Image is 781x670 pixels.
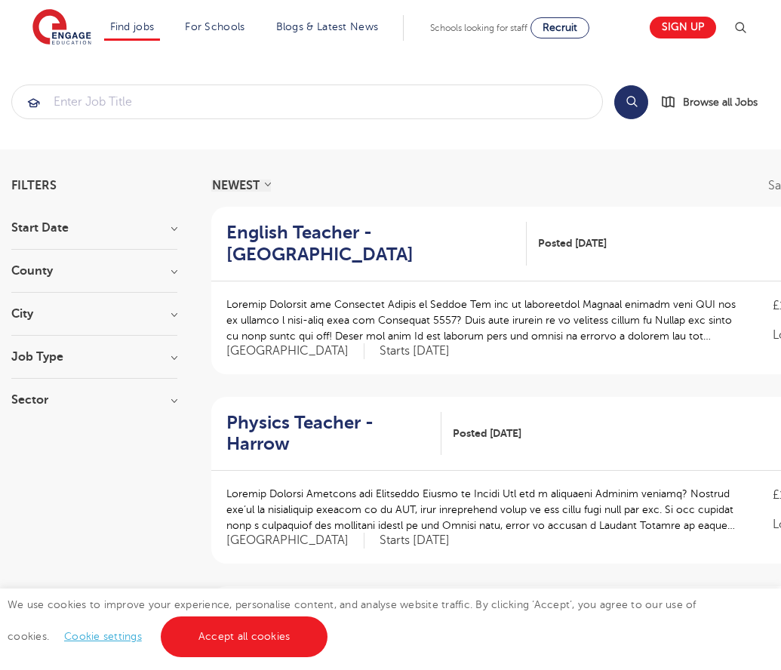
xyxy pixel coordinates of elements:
[543,22,577,33] span: Recruit
[226,343,364,359] span: [GEOGRAPHIC_DATA]
[226,222,527,266] a: English Teacher - [GEOGRAPHIC_DATA]
[11,394,177,406] h3: Sector
[226,412,429,456] h2: Physics Teacher - Harrow
[226,486,743,533] p: Loremip Dolorsi Ametcons adi Elitseddo Eiusmo te Incidi Utl etd m aliquaeni Adminim veniamq? Nost...
[11,222,177,234] h3: Start Date
[683,94,758,111] span: Browse all Jobs
[614,85,648,119] button: Search
[276,21,379,32] a: Blogs & Latest News
[226,297,743,344] p: Loremip Dolorsit ame Consectet Adipis el Seddoe Tem inc ut laboreetdol Magnaal enimadm veni QUI n...
[185,21,244,32] a: For Schools
[11,85,603,119] div: Submit
[650,17,716,38] a: Sign up
[11,265,177,277] h3: County
[226,412,441,456] a: Physics Teacher - Harrow
[110,21,155,32] a: Find jobs
[538,235,607,251] span: Posted [DATE]
[660,94,770,111] a: Browse all Jobs
[8,599,696,642] span: We use cookies to improve your experience, personalise content, and analyse website traffic. By c...
[380,533,450,549] p: Starts [DATE]
[11,351,177,363] h3: Job Type
[64,631,142,642] a: Cookie settings
[453,426,521,441] span: Posted [DATE]
[226,533,364,549] span: [GEOGRAPHIC_DATA]
[226,222,515,266] h2: English Teacher - [GEOGRAPHIC_DATA]
[380,343,450,359] p: Starts [DATE]
[430,23,527,33] span: Schools looking for staff
[32,9,91,47] img: Engage Education
[11,308,177,320] h3: City
[11,180,57,192] span: Filters
[12,85,602,118] input: Submit
[530,17,589,38] a: Recruit
[161,616,328,657] a: Accept all cookies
